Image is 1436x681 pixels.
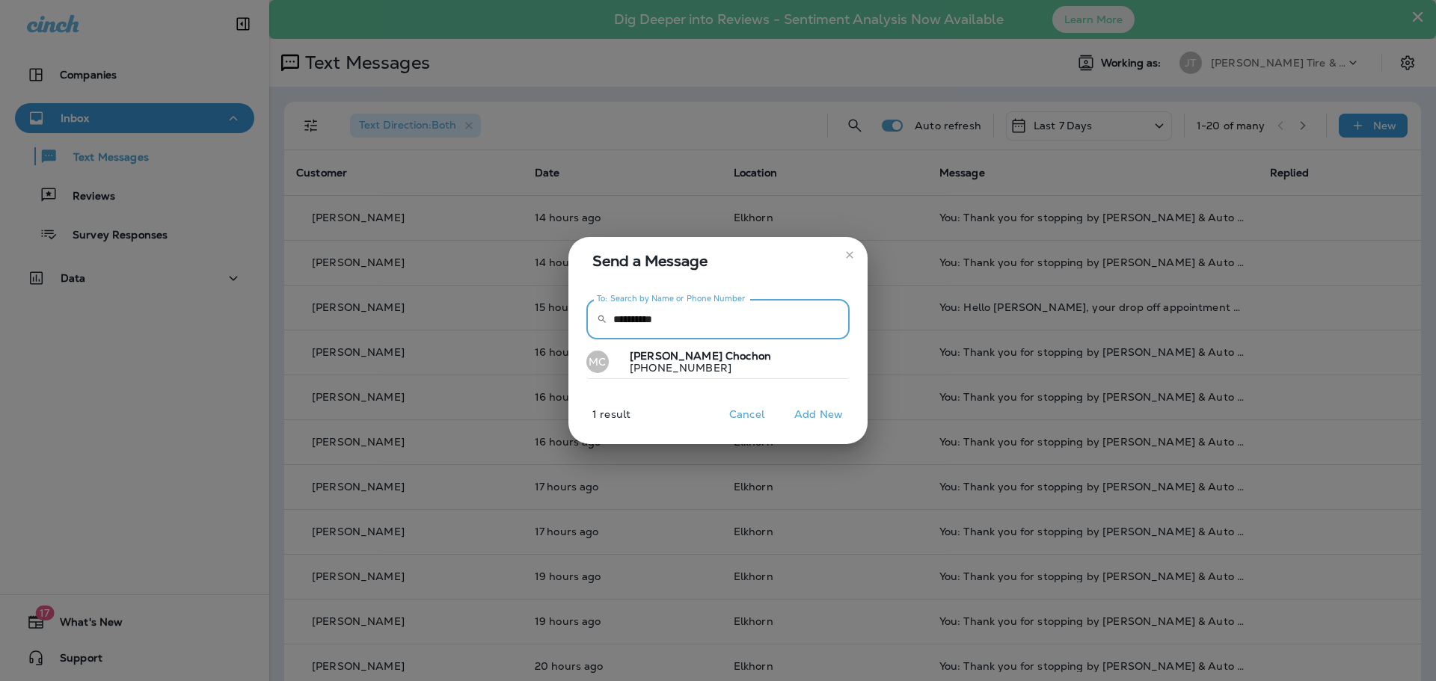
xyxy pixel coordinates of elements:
span: [PERSON_NAME] [630,349,722,363]
label: To: Search by Name or Phone Number [597,293,746,304]
button: close [838,243,862,267]
button: MC[PERSON_NAME] Chochon[PHONE_NUMBER] [586,345,850,380]
p: [PHONE_NUMBER] [618,362,771,374]
button: Add New [787,403,850,426]
div: MC [586,351,609,373]
span: Send a Message [592,249,850,273]
span: Chochon [725,349,771,363]
p: 1 result [562,408,630,432]
button: Cancel [719,403,775,426]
